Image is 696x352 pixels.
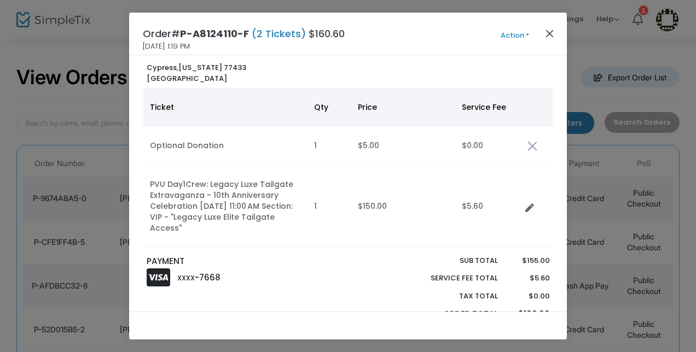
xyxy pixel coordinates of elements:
[405,308,498,321] p: Order Total
[195,272,221,283] span: -7668
[351,126,455,165] td: $5.00
[405,255,498,266] p: Sub total
[508,273,549,284] p: $5.60
[308,165,351,248] td: 1
[482,30,548,42] button: Action
[308,88,351,126] th: Qty
[143,165,308,248] td: PVU Day1Crew: Legacy Luxe Tailgate Extravaganza - 10th Anniversary Celebration [DATE] 11:00 AM Se...
[147,62,246,84] b: [US_STATE] 77433 [GEOGRAPHIC_DATA]
[143,26,345,41] h4: Order# $160.60
[143,88,553,248] div: Data table
[351,88,455,126] th: Price
[143,88,308,126] th: Ticket
[508,255,549,266] p: $155.00
[527,141,537,151] img: cross.png
[308,126,351,165] td: 1
[143,126,308,165] td: Optional Donation
[351,165,455,248] td: $150.00
[455,126,521,165] td: $0.00
[249,27,309,40] span: (2 Tickets)
[543,26,557,40] button: Close
[147,255,343,268] p: PAYMENT
[180,27,249,40] span: P-A8124110-F
[455,165,521,248] td: $5.60
[147,62,178,73] span: Cypress,
[455,88,521,126] th: Service Fee
[508,291,549,302] p: $0.00
[177,273,195,283] span: XXXX
[508,308,549,321] p: $160.60
[143,41,190,52] span: [DATE] 1:19 PM
[405,291,498,302] p: Tax Total
[405,273,498,284] p: Service Fee Total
